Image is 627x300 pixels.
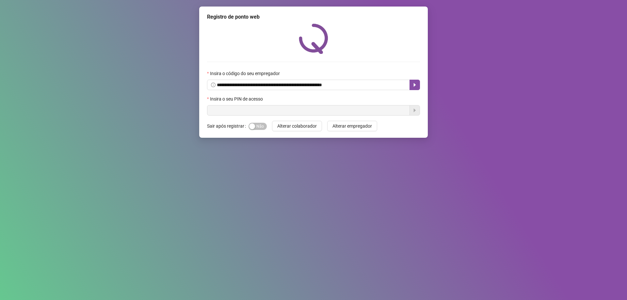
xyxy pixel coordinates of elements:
span: caret-right [412,82,417,87]
label: Insira o código do seu empregador [207,70,284,77]
img: QRPoint [299,24,328,54]
span: Alterar colaborador [277,122,317,130]
button: Alterar colaborador [272,121,322,131]
label: Insira o seu PIN de acesso [207,95,267,103]
label: Sair após registrar [207,121,249,131]
span: info-circle [211,83,216,87]
button: Alterar empregador [327,121,377,131]
div: Registro de ponto web [207,13,420,21]
span: Alterar empregador [332,122,372,130]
